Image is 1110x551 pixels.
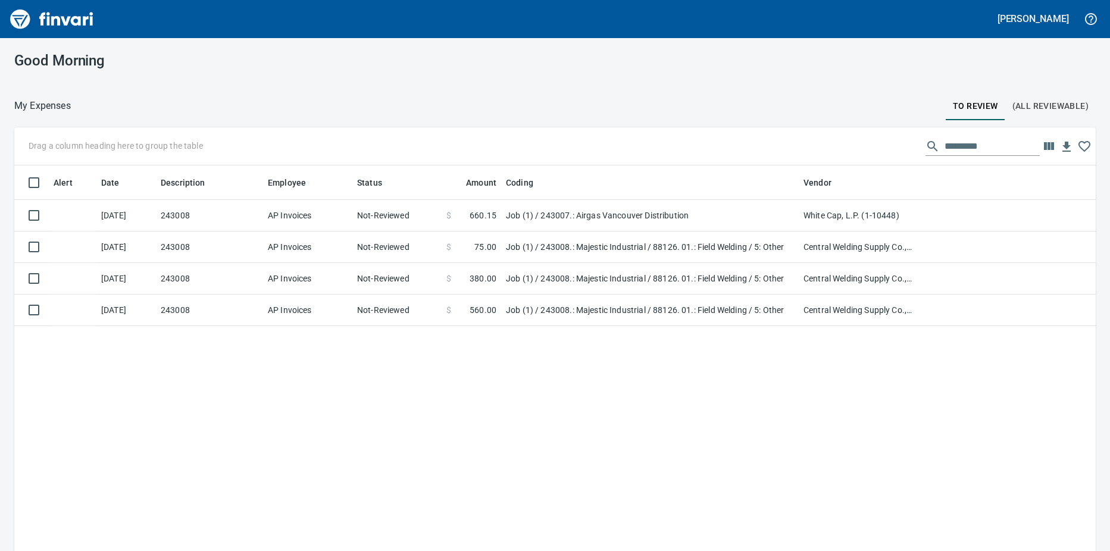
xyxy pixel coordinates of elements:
span: $ [446,241,451,253]
td: Central Welding Supply Co., Inc (1-23924) [799,263,918,295]
td: [DATE] [96,200,156,231]
nav: breadcrumb [14,99,71,113]
td: AP Invoices [263,263,352,295]
span: Status [357,176,398,190]
span: Alert [54,176,73,190]
span: Vendor [803,176,847,190]
td: 243008 [156,200,263,231]
td: 243008 [156,231,263,263]
td: Not-Reviewed [352,231,442,263]
p: Drag a column heading here to group the table [29,140,203,152]
button: [PERSON_NAME] [995,10,1072,28]
td: Job (1) / 243008.: Majestic Industrial / 88126. 01.: Field Welding / 5: Other [501,295,799,326]
td: AP Invoices [263,200,352,231]
span: $ [446,273,451,284]
h5: [PERSON_NAME] [998,12,1069,25]
button: Download Table [1058,138,1075,156]
span: Vendor [803,176,831,190]
td: [DATE] [96,231,156,263]
span: Alert [54,176,88,190]
td: [DATE] [96,295,156,326]
h3: Good Morning [14,52,356,69]
td: Central Welding Supply Co., Inc (1-23924) [799,231,918,263]
span: $ [446,304,451,316]
span: 75.00 [474,241,496,253]
span: Employee [268,176,321,190]
span: Coding [506,176,549,190]
span: 380.00 [470,273,496,284]
td: Central Welding Supply Co., Inc (1-23924) [799,295,918,326]
img: Finvari [7,5,96,33]
td: 243008 [156,295,263,326]
p: My Expenses [14,99,71,113]
span: Date [101,176,120,190]
span: To Review [953,99,998,114]
span: (All Reviewable) [1012,99,1089,114]
td: [DATE] [96,263,156,295]
span: Description [161,176,221,190]
button: Choose columns to display [1040,137,1058,155]
span: Status [357,176,382,190]
span: Coding [506,176,533,190]
span: Description [161,176,205,190]
span: 660.15 [470,209,496,221]
span: 560.00 [470,304,496,316]
td: Not-Reviewed [352,200,442,231]
span: $ [446,209,451,221]
td: Job (1) / 243008.: Majestic Industrial / 88126. 01.: Field Welding / 5: Other [501,231,799,263]
span: Amount [451,176,496,190]
td: White Cap, L.P. (1-10448) [799,200,918,231]
td: Not-Reviewed [352,263,442,295]
button: Click to remember these column choices [1075,137,1093,155]
td: Job (1) / 243007.: Airgas Vancouver Distribution [501,200,799,231]
td: AP Invoices [263,231,352,263]
td: AP Invoices [263,295,352,326]
td: Job (1) / 243008.: Majestic Industrial / 88126. 01.: Field Welding / 5: Other [501,263,799,295]
td: 243008 [156,263,263,295]
span: Amount [466,176,496,190]
td: Not-Reviewed [352,295,442,326]
span: Employee [268,176,306,190]
span: Date [101,176,135,190]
